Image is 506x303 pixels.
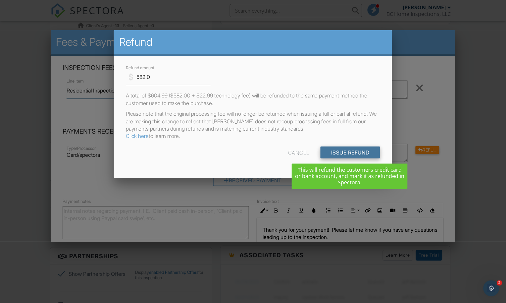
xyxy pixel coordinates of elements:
[126,133,149,139] a: Click here
[126,65,154,71] label: Refund amount
[321,147,380,158] input: Issue Refund
[126,110,380,140] p: Please note that the original processing fee will no longer be returned when issuing a full or pa...
[128,72,133,83] div: $
[288,147,309,158] div: Cancel
[126,92,380,107] p: A total of $604.99 ($582.00 + $22.99 technology fee) will be refunded to the same payment method ...
[483,280,499,296] iframe: Intercom live chat
[497,280,502,286] span: 2
[119,35,387,49] h2: Refund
